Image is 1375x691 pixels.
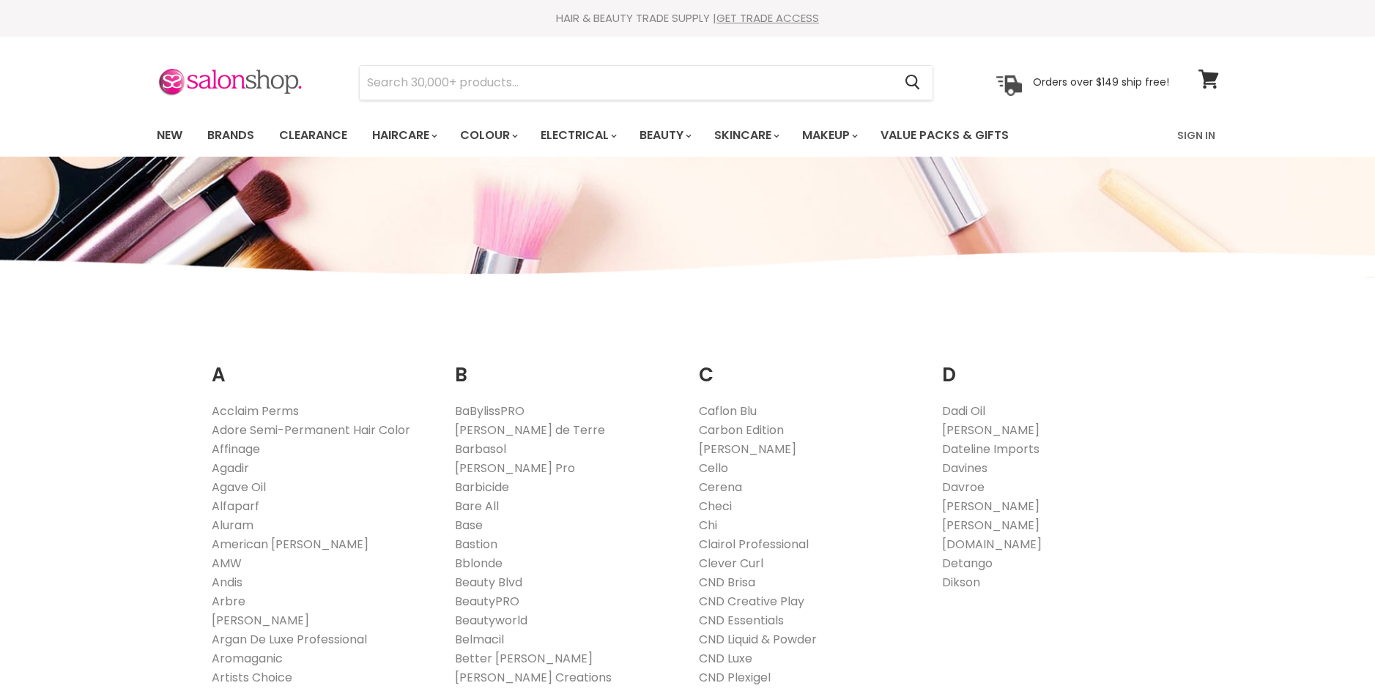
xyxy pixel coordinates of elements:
[716,10,819,26] a: GET TRADE ACCESS
[699,650,752,667] a: CND Luxe
[942,460,987,477] a: Davines
[146,114,1094,157] ul: Main menu
[1168,120,1224,151] a: Sign In
[212,650,283,667] a: Aromaganic
[196,120,265,151] a: Brands
[455,574,522,591] a: Beauty Blvd
[699,479,742,496] a: Cerena
[212,460,249,477] a: Agadir
[942,517,1039,534] a: [PERSON_NAME]
[791,120,867,151] a: Makeup
[699,536,809,553] a: Clairol Professional
[138,114,1237,157] nav: Main
[268,120,358,151] a: Clearance
[942,498,1039,515] a: [PERSON_NAME]
[699,517,717,534] a: Chi
[449,120,527,151] a: Colour
[629,120,700,151] a: Beauty
[146,120,193,151] a: New
[942,341,1164,390] h2: D
[894,66,933,100] button: Search
[212,479,266,496] a: Agave Oil
[942,403,985,419] a: Dadi Oil
[703,120,788,151] a: Skincare
[455,498,499,515] a: Bare All
[942,536,1042,553] a: [DOMAIN_NAME]
[942,441,1039,457] a: Dateline Imports
[455,555,503,572] a: Bblonde
[699,631,817,648] a: CND Liquid & Powder
[455,422,605,438] a: [PERSON_NAME] de Terre
[699,612,784,629] a: CND Essentials
[455,536,497,553] a: Bastion
[455,460,575,477] a: [PERSON_NAME] Pro
[699,441,796,457] a: [PERSON_NAME]
[212,403,299,419] a: Acclaim Perms
[212,441,260,457] a: Affinage
[212,612,309,629] a: [PERSON_NAME]
[212,422,410,438] a: Adore Semi-Permanent Hair Color
[455,593,519,610] a: BeautyPRO
[699,422,784,438] a: Carbon Edition
[212,555,242,572] a: AMW
[212,631,367,648] a: Argan De Luxe Professional
[212,341,434,390] h2: A
[212,669,292,686] a: Artists Choice
[455,479,509,496] a: Barbicide
[942,555,993,572] a: Detango
[942,479,985,496] a: Davroe
[699,555,763,572] a: Clever Curl
[699,460,728,477] a: Cello
[212,536,368,553] a: American [PERSON_NAME]
[1033,75,1169,89] p: Orders over $149 ship free!
[699,593,804,610] a: CND Creative Play
[455,669,612,686] a: [PERSON_NAME] Creations
[530,120,626,151] a: Electrical
[699,341,921,390] h2: C
[455,403,525,419] a: BaBylissPRO
[361,120,446,151] a: Haircare
[942,422,1039,438] a: [PERSON_NAME]
[212,498,259,515] a: Alfaparf
[455,631,504,648] a: Belmacil
[699,574,755,591] a: CND Brisa
[359,65,933,100] form: Product
[455,517,483,534] a: Base
[212,574,242,591] a: Andis
[455,650,593,667] a: Better [PERSON_NAME]
[212,593,245,610] a: Arbre
[455,612,527,629] a: Beautyworld
[138,11,1237,26] div: HAIR & BEAUTY TRADE SUPPLY |
[455,441,506,457] a: Barbasol
[942,574,980,591] a: Dikson
[870,120,1020,151] a: Value Packs & Gifts
[212,517,253,534] a: Aluram
[360,66,894,100] input: Search
[699,403,757,419] a: Caflon Blu
[455,341,677,390] h2: B
[699,669,771,686] a: CND Plexigel
[699,498,732,515] a: Checi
